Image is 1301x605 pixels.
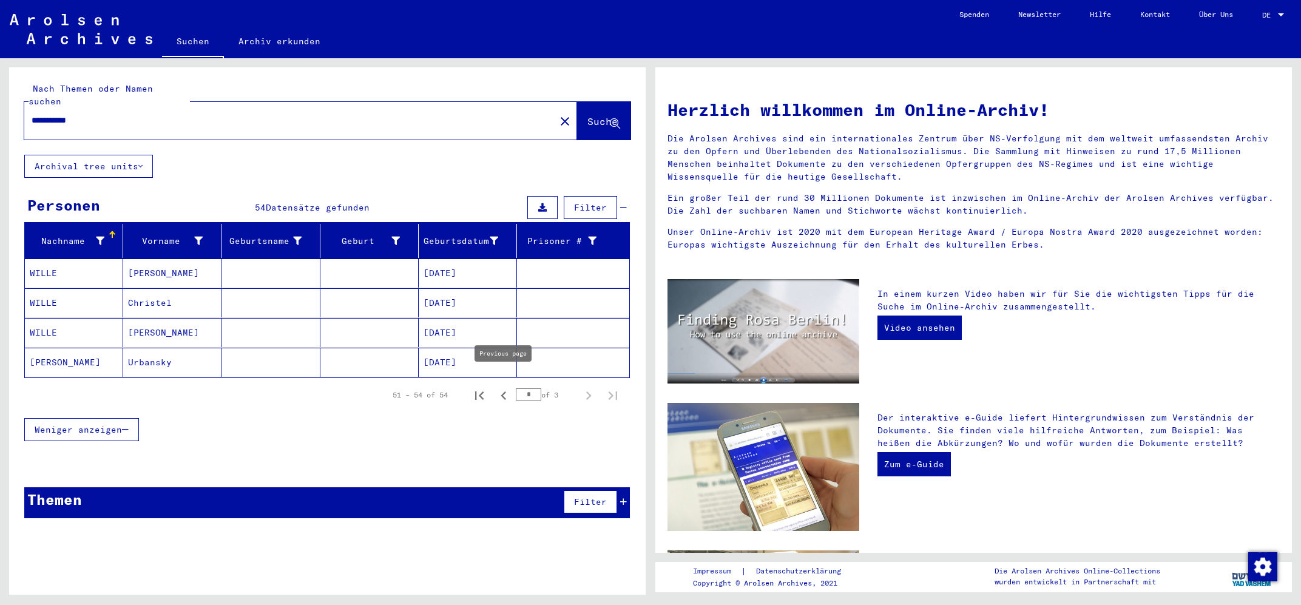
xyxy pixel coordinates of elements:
p: Ein großer Teil der rund 30 Millionen Dokumente ist inzwischen im Online-Archiv der Arolsen Archi... [667,192,1280,217]
img: video.jpg [667,279,859,384]
mat-cell: Urbansky [123,348,221,377]
mat-cell: [DATE] [419,318,517,347]
mat-header-cell: Geburtsdatum [419,224,517,258]
span: Datensätze gefunden [266,202,370,213]
p: Die Arolsen Archives sind ein internationales Zentrum über NS-Verfolgung mit dem weltweit umfasse... [667,132,1280,183]
mat-header-cell: Geburtsname [221,224,320,258]
div: Geburtsname [226,231,319,251]
a: Archiv erkunden [224,27,335,56]
mat-header-cell: Vorname [123,224,221,258]
div: Geburt‏ [325,231,418,251]
button: Filter [564,196,617,219]
span: Filter [574,496,607,507]
mat-icon: close [558,114,572,129]
mat-cell: WILLE [25,288,123,317]
p: Unser Online-Archiv ist 2020 mit dem European Heritage Award / Europa Nostra Award 2020 ausgezeic... [667,226,1280,251]
span: Filter [574,202,607,213]
mat-cell: [PERSON_NAME] [25,348,123,377]
p: wurden entwickelt in Partnerschaft mit [995,576,1160,587]
div: Nachname [30,235,104,248]
button: Next page [576,383,601,407]
button: Weniger anzeigen [24,418,139,441]
mat-cell: [PERSON_NAME] [123,259,221,288]
img: Zustimmung ändern [1248,552,1277,581]
img: eguide.jpg [667,403,859,531]
button: Suche [577,102,630,140]
mat-header-cell: Nachname [25,224,123,258]
p: Die Arolsen Archives Online-Collections [995,566,1160,576]
mat-cell: Christel [123,288,221,317]
button: Previous page [492,383,516,407]
a: Impressum [693,565,741,578]
button: Filter [564,490,617,513]
div: Vorname [128,231,221,251]
div: Geburtsdatum [424,235,498,248]
mat-cell: [DATE] [419,288,517,317]
span: Weniger anzeigen [35,424,122,435]
div: Personen [27,194,100,216]
mat-header-cell: Prisoner # [517,224,629,258]
mat-cell: WILLE [25,259,123,288]
div: | [693,565,856,578]
span: Suche [587,115,618,127]
div: Geburt‏ [325,235,400,248]
mat-cell: [DATE] [419,348,517,377]
span: 54 [255,202,266,213]
mat-header-cell: Geburt‏ [320,224,419,258]
img: yv_logo.png [1229,561,1275,592]
span: DE [1262,11,1276,19]
button: Clear [553,109,577,133]
div: Geburtsname [226,235,301,248]
mat-cell: WILLE [25,318,123,347]
mat-label: Nach Themen oder Namen suchen [29,83,153,107]
div: Prisoner # [522,231,615,251]
p: Copyright © Arolsen Archives, 2021 [693,578,856,589]
p: Der interaktive e-Guide liefert Hintergrundwissen zum Verständnis der Dokumente. Sie finden viele... [877,411,1280,450]
a: Video ansehen [877,316,962,340]
a: Zum e-Guide [877,452,951,476]
button: Archival tree units [24,155,153,178]
div: Prisoner # [522,235,596,248]
mat-cell: [DATE] [419,259,517,288]
img: Arolsen_neg.svg [10,14,152,44]
div: Vorname [128,235,203,248]
div: Nachname [30,231,123,251]
div: Themen [27,488,82,510]
button: Last page [601,383,625,407]
div: of 3 [516,389,576,401]
p: In einem kurzen Video haben wir für Sie die wichtigsten Tipps für die Suche im Online-Archiv zusa... [877,288,1280,313]
button: First page [467,383,492,407]
a: Datenschutzerklärung [746,565,856,578]
h1: Herzlich willkommen im Online-Archiv! [667,97,1280,123]
div: Geburtsdatum [424,231,516,251]
div: 51 – 54 of 54 [393,390,448,401]
mat-cell: [PERSON_NAME] [123,318,221,347]
a: Suchen [162,27,224,58]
